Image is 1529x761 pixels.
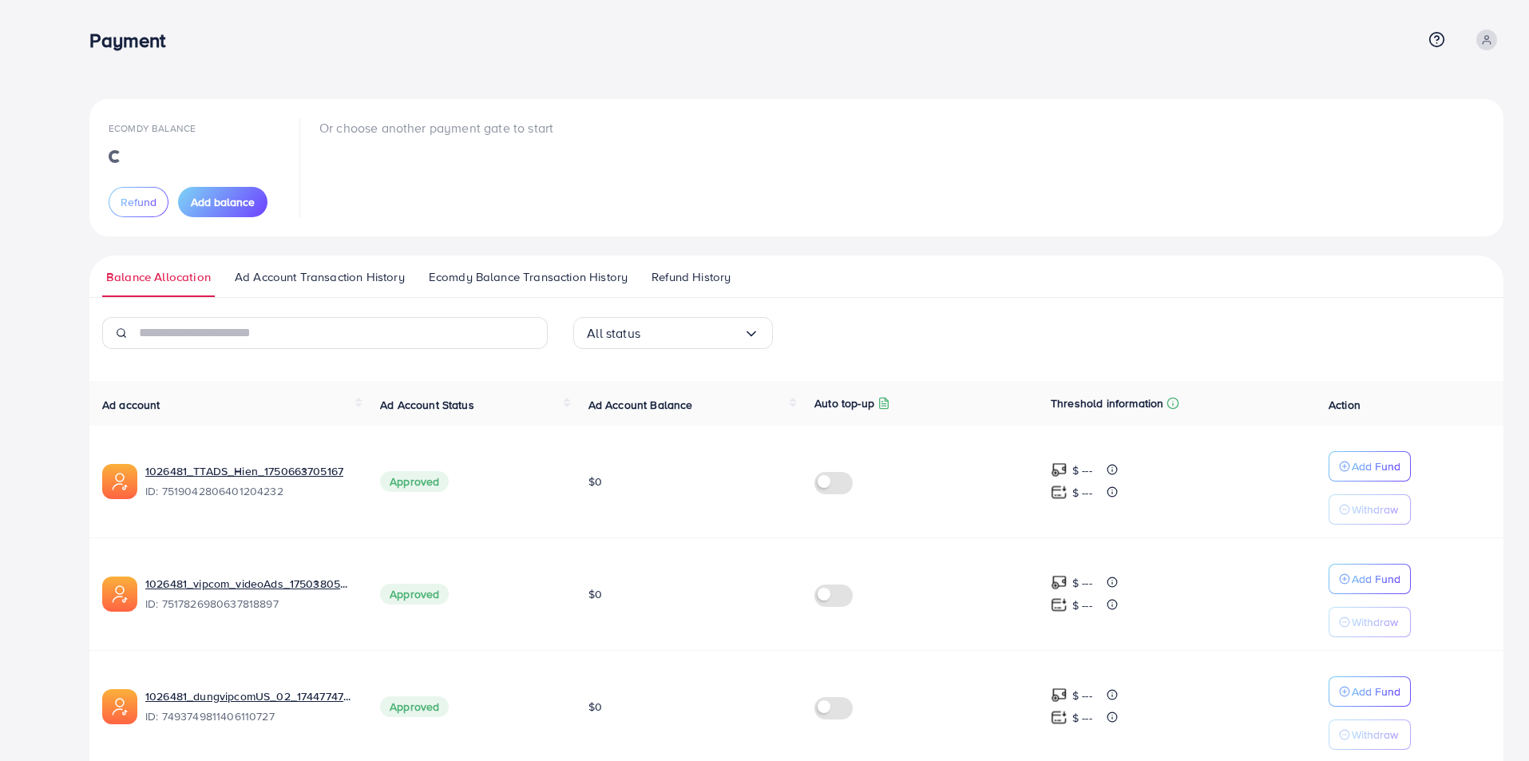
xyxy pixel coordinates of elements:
[235,268,405,286] span: Ad Account Transaction History
[89,29,178,52] h3: Payment
[1352,725,1398,744] p: Withdraw
[1329,719,1411,750] button: Withdraw
[1051,687,1068,704] img: top-up amount
[145,483,355,499] span: ID: 7519042806401204232
[1051,394,1163,413] p: Threshold information
[1329,564,1411,594] button: Add Fund
[1352,682,1400,701] p: Add Fund
[587,321,640,346] span: All status
[145,576,355,592] a: 1026481_vipcom_videoAds_1750380509111
[102,577,137,612] img: ic-ads-acc.e4c84228.svg
[1072,573,1092,593] p: $ ---
[1051,574,1068,591] img: top-up amount
[319,118,553,137] p: Or choose another payment gate to start
[145,708,355,724] span: ID: 7493749811406110727
[1352,612,1398,632] p: Withdraw
[588,586,602,602] span: $0
[121,194,156,210] span: Refund
[573,317,773,349] div: Search for option
[102,689,137,724] img: ic-ads-acc.e4c84228.svg
[380,471,449,492] span: Approved
[106,268,211,286] span: Balance Allocation
[102,397,160,413] span: Ad account
[145,596,355,612] span: ID: 7517826980637818897
[652,268,731,286] span: Refund History
[1329,607,1411,637] button: Withdraw
[1072,686,1092,705] p: $ ---
[1072,483,1092,502] p: $ ---
[380,696,449,717] span: Approved
[145,463,355,500] div: <span class='underline'>1026481_TTADS_Hien_1750663705167</span></br>7519042806401204232
[588,699,602,715] span: $0
[1352,569,1400,589] p: Add Fund
[1072,708,1092,727] p: $ ---
[429,268,628,286] span: Ecomdy Balance Transaction History
[588,474,602,489] span: $0
[1329,397,1361,413] span: Action
[814,394,874,413] p: Auto top-up
[145,463,343,479] a: 1026481_TTADS_Hien_1750663705167
[109,187,168,217] button: Refund
[1051,709,1068,726] img: top-up amount
[191,194,255,210] span: Add balance
[1352,457,1400,476] p: Add Fund
[178,187,267,217] button: Add balance
[145,576,355,612] div: <span class='underline'>1026481_vipcom_videoAds_1750380509111</span></br>7517826980637818897
[1072,461,1092,480] p: $ ---
[145,688,355,725] div: <span class='underline'>1026481_dungvipcomUS_02_1744774713900</span></br>7493749811406110727
[145,688,355,704] a: 1026481_dungvipcomUS_02_1744774713900
[1051,484,1068,501] img: top-up amount
[1329,676,1411,707] button: Add Fund
[1051,462,1068,478] img: top-up amount
[1329,494,1411,525] button: Withdraw
[588,397,693,413] span: Ad Account Balance
[1072,596,1092,615] p: $ ---
[1329,451,1411,482] button: Add Fund
[109,121,196,135] span: Ecomdy Balance
[102,464,137,499] img: ic-ads-acc.e4c84228.svg
[380,397,474,413] span: Ad Account Status
[640,321,743,346] input: Search for option
[1051,597,1068,613] img: top-up amount
[380,584,449,604] span: Approved
[1352,500,1398,519] p: Withdraw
